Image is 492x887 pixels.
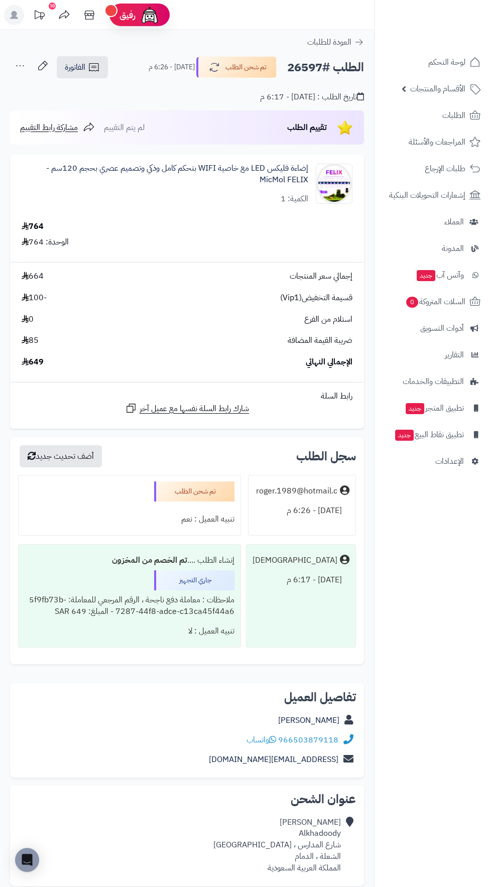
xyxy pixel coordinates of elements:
[20,121,95,134] a: مشاركة رابط التقييم
[442,108,465,122] span: الطلبات
[104,121,145,134] span: لم يتم التقييم
[253,555,337,566] div: [DEMOGRAPHIC_DATA]
[417,270,435,281] span: جديد
[306,356,352,368] span: الإجمالي النهائي
[22,314,34,325] span: 0
[49,3,56,10] div: 10
[119,9,136,21] span: رفيق
[381,183,486,207] a: إشعارات التحويلات البنكية
[381,369,486,394] a: التطبيقات والخدمات
[395,430,414,441] span: جديد
[14,391,360,402] div: رابط السلة
[381,236,486,261] a: المدونة
[288,335,352,346] span: ضريبة القيمة المضافة
[416,268,464,282] span: وآتس آب
[65,61,85,73] span: الفاتورة
[20,445,102,467] button: أضف تحديث جديد
[381,263,486,287] a: وآتس آبجديد
[304,314,352,325] span: استلام من الفرع
[403,374,464,389] span: التطبيقات والخدمات
[296,450,356,462] h3: سجل الطلب
[381,210,486,234] a: العملاء
[410,82,465,96] span: الأقسام والمنتجات
[409,135,465,149] span: المراجعات والأسئلة
[381,290,486,314] a: السلات المتروكة0
[20,121,78,134] span: مشاركة رابط التقييم
[287,121,327,134] span: تقييم الطلب
[154,481,234,501] div: تم شحن الطلب
[15,848,39,872] div: Open Intercom Messenger
[290,271,352,282] span: إجمالي سعر المنتجات
[209,753,338,766] a: [EMAIL_ADDRESS][DOMAIN_NAME]
[435,454,464,468] span: الإعدادات
[27,5,52,28] a: تحديثات المنصة
[154,570,234,590] div: جاري التجهيز
[420,321,464,335] span: أدوات التسويق
[405,295,465,309] span: السلات المتروكة
[25,551,234,570] div: إنشاء الطلب ....
[253,570,349,590] div: [DATE] - 6:17 م
[22,292,47,304] span: -100
[247,734,276,746] a: واتساب
[444,215,464,229] span: العملاء
[394,428,464,442] span: تطبيق نقاط البيع
[389,188,465,202] span: إشعارات التحويلات البنكية
[25,510,234,529] div: تنبيه العميل : نعم
[445,348,464,362] span: التقارير
[18,691,356,703] h2: تفاصيل العميل
[381,103,486,128] a: الطلبات
[287,57,364,78] h2: الطلب #26597
[381,130,486,154] a: المراجعات والأسئلة
[406,403,424,414] span: جديد
[25,621,234,641] div: تنبيه العميل : لا
[255,501,349,521] div: [DATE] - 6:26 م
[425,162,465,176] span: طلبات الإرجاع
[213,817,341,874] div: [PERSON_NAME] Alkhadoody شارع المدارس ، [GEOGRAPHIC_DATA] الشعلة ، الدمام المملكة العربية السعودية
[22,221,44,232] div: 764
[22,236,69,248] div: الوحدة: 764
[316,164,352,204] img: 1753830268-Untitled-120cm-90x90.jpg
[57,56,108,78] a: الفاتورة
[25,590,234,621] div: ملاحظات : معاملة دفع ناجحة ، الرقم المرجعي للمعاملة: 5f9fb73b-7287-44f8-adce-c13ca45f44a6 - المبل...
[196,57,277,78] button: تم شحن الطلب
[22,163,308,186] a: إضاءة فليكس LED مع خاصية WIFI بتحكم كامل وذكي وتصميم عصري بحجم 120سم - MicMol FELIX
[256,485,337,497] div: roger.1989@hotmail.c
[381,449,486,473] a: الإعدادات
[22,356,44,368] span: 649
[381,50,486,74] a: لوحة التحكم
[381,343,486,367] a: التقارير
[428,55,465,69] span: لوحة التحكم
[307,36,364,48] a: العودة للطلبات
[149,62,195,72] small: [DATE] - 6:26 م
[280,292,352,304] span: قسيمة التخفيض(Vip1)
[22,271,44,282] span: 664
[22,335,39,346] span: 85
[278,734,338,746] a: 966503879118
[112,554,187,566] b: تم الخصم من المخزون
[281,193,308,205] div: الكمية: 1
[381,157,486,181] a: طلبات الإرجاع
[140,5,160,25] img: ai-face.png
[278,714,339,726] a: [PERSON_NAME]
[140,403,249,415] span: شارك رابط السلة نفسها مع عميل آخر
[381,396,486,420] a: تطبيق المتجرجديد
[406,297,418,308] span: 0
[125,402,249,415] a: شارك رابط السلة نفسها مع عميل آخر
[307,36,351,48] span: العودة للطلبات
[381,423,486,447] a: تطبيق نقاط البيعجديد
[442,241,464,256] span: المدونة
[18,793,356,805] h2: عنوان الشحن
[381,316,486,340] a: أدوات التسويق
[424,28,482,49] img: logo-2.png
[405,401,464,415] span: تطبيق المتجر
[260,91,364,103] div: تاريخ الطلب : [DATE] - 6:17 م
